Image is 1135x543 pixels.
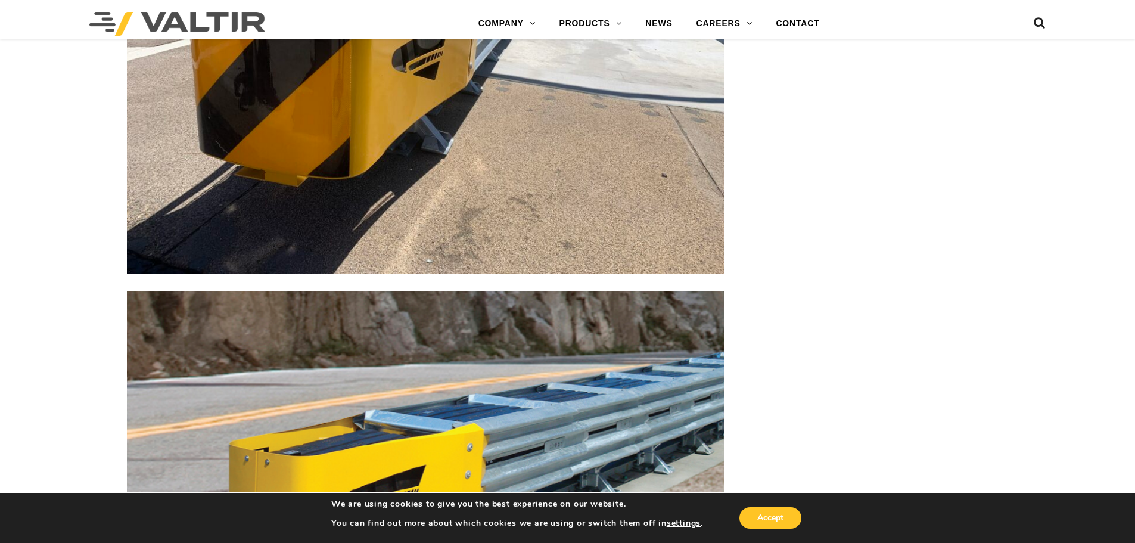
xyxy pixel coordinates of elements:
button: settings [667,518,701,529]
p: We are using cookies to give you the best experience on our website. [331,499,703,510]
a: PRODUCTS [548,12,634,36]
p: You can find out more about which cookies we are using or switch them off in . [331,518,703,529]
a: CONTACT [764,12,831,36]
img: Valtir [89,12,265,36]
a: CAREERS [685,12,764,36]
button: Accept [739,507,801,529]
a: NEWS [633,12,684,36]
a: COMPANY [467,12,548,36]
